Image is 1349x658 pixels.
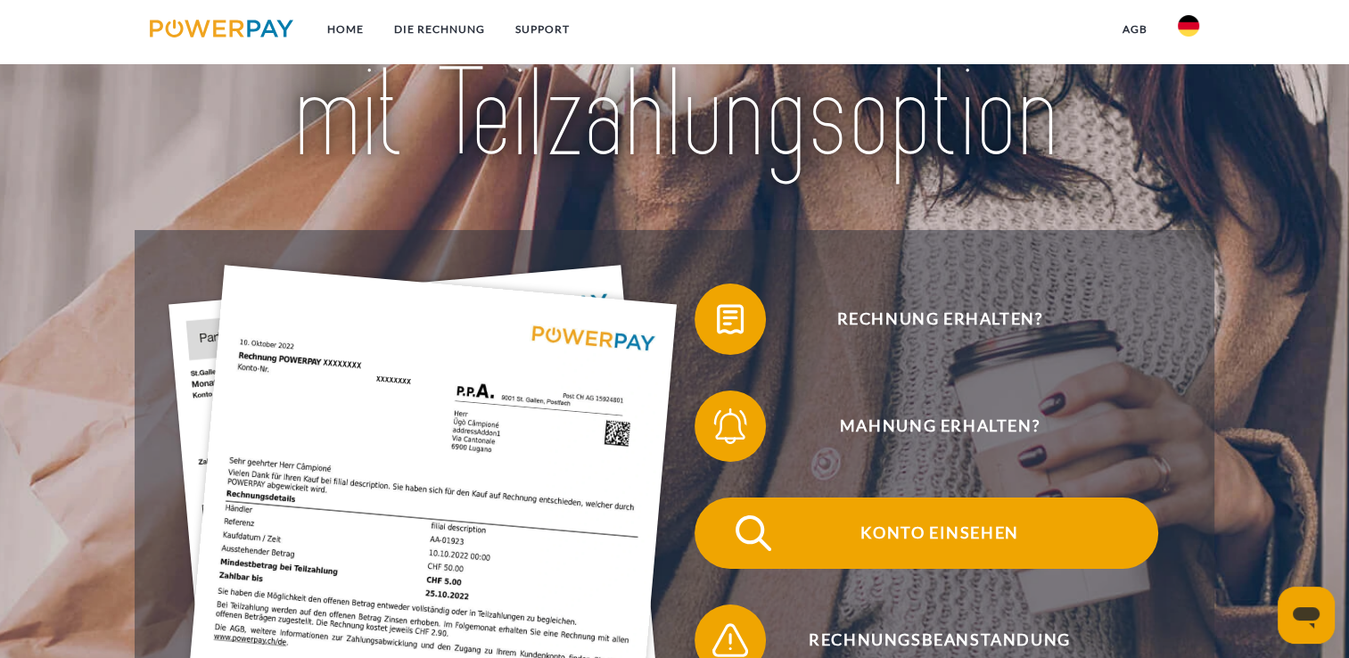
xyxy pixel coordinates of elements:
[1178,15,1199,37] img: de
[731,511,776,555] img: qb_search.svg
[721,284,1158,355] span: Rechnung erhalten?
[500,13,585,45] a: SUPPORT
[379,13,500,45] a: DIE RECHNUNG
[721,391,1158,462] span: Mahnung erhalten?
[695,498,1158,569] button: Konto einsehen
[312,13,379,45] a: Home
[708,297,753,341] img: qb_bill.svg
[1107,13,1163,45] a: agb
[1278,587,1335,644] iframe: Schaltfläche zum Öffnen des Messaging-Fensters
[695,391,1158,462] button: Mahnung erhalten?
[150,20,293,37] img: logo-powerpay.svg
[695,284,1158,355] button: Rechnung erhalten?
[721,498,1158,569] span: Konto einsehen
[708,404,753,448] img: qb_bell.svg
